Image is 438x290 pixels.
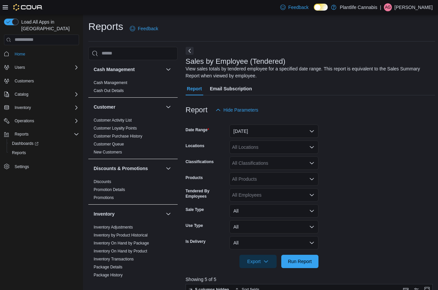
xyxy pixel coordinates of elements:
[314,4,328,11] input: Dark Mode
[384,3,392,11] div: Angelo Gomez
[229,204,318,218] button: All
[385,3,391,11] span: AG
[94,88,124,93] a: Cash Out Details
[12,150,26,155] span: Reports
[88,79,178,97] div: Cash Management
[12,117,37,125] button: Operations
[7,139,82,148] a: Dashboards
[12,90,79,98] span: Catalog
[1,76,82,86] button: Customers
[9,149,79,157] span: Reports
[94,126,137,131] a: Customer Loyalty Points
[94,225,133,230] a: Inventory Adjustments
[13,4,43,11] img: Cova
[94,66,163,73] button: Cash Management
[94,211,163,217] button: Inventory
[288,4,308,11] span: Feedback
[1,161,82,171] button: Settings
[94,142,124,146] a: Customer Queue
[12,104,34,112] button: Inventory
[186,207,204,212] label: Sale Type
[210,82,252,95] span: Email Subscription
[15,78,34,84] span: Customers
[243,255,273,268] span: Export
[229,236,318,249] button: All
[94,80,127,85] a: Cash Management
[15,132,29,137] span: Reports
[94,118,132,123] a: Customer Activity List
[186,127,209,133] label: Date Range
[239,255,277,268] button: Export
[309,145,314,150] button: Open list of options
[309,192,314,198] button: Open list of options
[340,3,377,11] p: Plantlife Cannabis
[94,233,148,238] span: Inventory by Product Historical
[94,104,163,110] button: Customer
[229,125,318,138] button: [DATE]
[94,211,115,217] h3: Inventory
[15,65,25,70] span: Users
[288,258,312,265] span: Run Report
[94,142,124,147] span: Customer Queue
[94,265,123,269] a: Package Details
[127,22,161,35] a: Feedback
[309,176,314,182] button: Open list of options
[229,220,318,234] button: All
[15,105,31,110] span: Inventory
[88,178,178,204] div: Discounts & Promotions
[186,65,432,79] div: View sales totals by tendered employee for a specified date range. This report is equivalent to t...
[12,162,79,170] span: Settings
[94,134,142,139] a: Customer Purchase History
[94,104,115,110] h3: Customer
[1,130,82,139] button: Reports
[186,239,206,244] label: Is Delivery
[9,149,29,157] a: Reports
[94,257,134,261] a: Inventory Transactions
[380,3,381,11] p: |
[164,164,172,172] button: Discounts & Promotions
[12,163,32,171] a: Settings
[94,233,148,238] a: Inventory by Product Historical
[94,165,163,172] button: Discounts & Promotions
[12,104,79,112] span: Inventory
[15,164,29,169] span: Settings
[186,106,208,114] h3: Report
[94,195,114,200] span: Promotions
[9,140,41,147] a: Dashboards
[94,187,125,192] a: Promotion Details
[186,175,203,180] label: Products
[12,130,79,138] span: Reports
[94,248,147,254] span: Inventory On Hand by Product
[94,149,122,155] span: New Customers
[94,165,148,172] h3: Discounts & Promotions
[213,103,261,117] button: Hide Parameters
[15,92,28,97] span: Catalog
[94,249,147,253] a: Inventory On Hand by Product
[94,273,123,277] a: Package History
[94,179,111,184] a: Discounts
[12,117,79,125] span: Operations
[94,241,149,246] span: Inventory On Hand by Package
[281,255,318,268] button: Run Report
[186,143,205,148] label: Locations
[4,47,79,189] nav: Complex example
[138,25,158,32] span: Feedback
[7,148,82,157] button: Reports
[94,264,123,270] span: Package Details
[186,47,194,55] button: Next
[12,141,39,146] span: Dashboards
[1,49,82,59] button: Home
[12,77,79,85] span: Customers
[1,116,82,126] button: Operations
[186,188,227,199] label: Tendered By Employees
[164,210,172,218] button: Inventory
[19,19,79,32] span: Load All Apps in [GEOGRAPHIC_DATA]
[394,3,433,11] p: [PERSON_NAME]
[12,50,79,58] span: Home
